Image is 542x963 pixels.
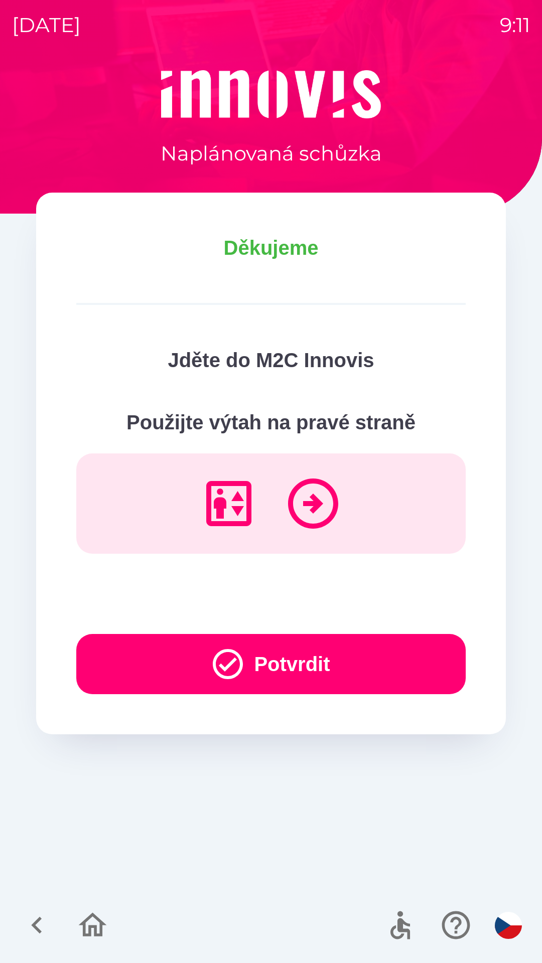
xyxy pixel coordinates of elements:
[76,407,466,437] p: Použijte výtah na pravé straně
[76,233,466,263] p: Děkujeme
[161,138,382,169] p: Naplánovaná schůzka
[76,345,466,375] p: Jděte do M2C Innovis
[495,912,522,939] img: cs flag
[12,10,81,40] p: [DATE]
[76,634,466,694] button: Potvrdit
[36,70,506,118] img: Logo
[500,10,530,40] p: 9:11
